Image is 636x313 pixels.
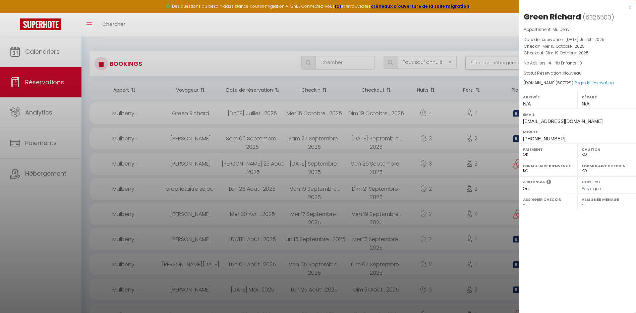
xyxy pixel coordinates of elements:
[556,80,573,86] span: ( €)
[524,36,631,43] p: Date de réservation :
[523,163,573,169] label: Formulaire Bienvenue
[524,11,581,22] div: Green Richard
[582,196,632,203] label: Assigner Menage
[546,179,551,186] i: Sélectionner OUI si vous souhaiter envoyer les séquences de messages post-checkout
[585,13,611,21] span: 6325500
[523,101,531,106] span: N/A
[523,196,573,203] label: Assigner Checkin
[582,94,632,100] label: Départ
[565,37,604,42] span: [DATE] Juillet . 2025
[583,12,614,22] span: ( )
[582,186,601,191] span: Pas signé
[557,80,568,86] span: 507.17
[524,26,631,33] p: Appartement :
[523,119,602,124] span: [EMAIL_ADDRESS][DOMAIN_NAME]
[523,94,573,100] label: Arrivée
[519,3,631,11] div: x
[563,70,582,76] span: Nouveau
[582,146,632,153] label: Caution
[523,179,545,185] label: A relancer
[542,43,585,49] span: Mer 15 Octobre . 2025
[574,80,614,86] a: Page de réservation
[5,3,25,23] button: Ouvrir le widget de chat LiveChat
[582,179,601,183] label: Contrat
[524,43,631,50] p: Checkin :
[523,129,632,135] label: Mobile
[545,50,589,56] span: Dim 19 Octobre . 2025
[524,80,631,86] div: [DOMAIN_NAME]
[523,111,632,118] label: Email
[524,70,631,77] p: Statut Réservation :
[555,60,582,66] span: Nb Enfants : 0
[524,50,631,56] p: Checkout :
[524,60,582,66] span: Nb Adultes : 4 -
[523,146,573,153] label: Paiement
[582,163,632,169] label: Formulaire Checkin
[523,136,565,141] span: [PHONE_NUMBER]
[582,101,589,106] span: N/A
[553,27,571,32] span: Mulberry ·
